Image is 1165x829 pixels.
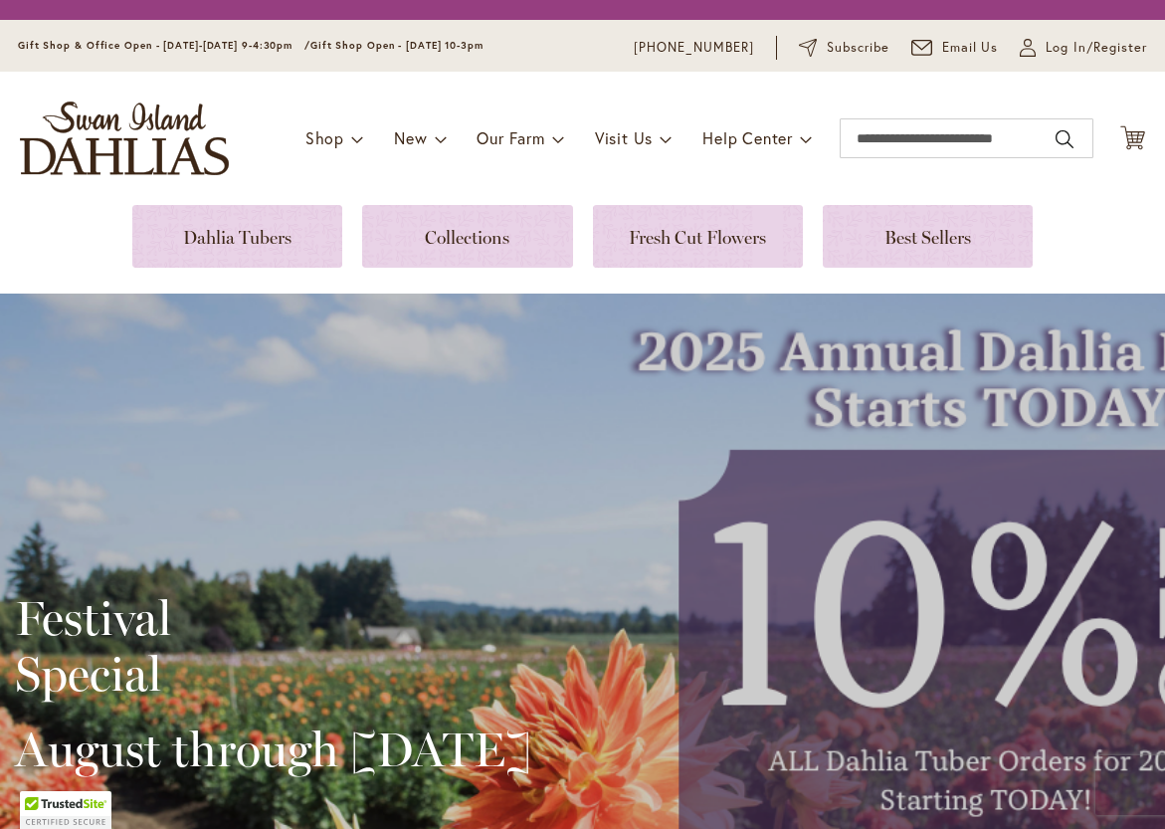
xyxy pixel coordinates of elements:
[799,38,889,58] a: Subscribe
[1020,38,1147,58] a: Log In/Register
[911,38,999,58] a: Email Us
[1056,123,1073,155] button: Search
[310,39,484,52] span: Gift Shop Open - [DATE] 10-3pm
[702,127,793,148] span: Help Center
[1046,38,1147,58] span: Log In/Register
[15,722,531,777] h2: August through [DATE]
[595,127,653,148] span: Visit Us
[942,38,999,58] span: Email Us
[305,127,344,148] span: Shop
[18,39,310,52] span: Gift Shop & Office Open - [DATE]-[DATE] 9-4:30pm /
[20,102,229,175] a: store logo
[394,127,427,148] span: New
[477,127,544,148] span: Our Farm
[634,38,754,58] a: [PHONE_NUMBER]
[15,590,531,702] h2: Festival Special
[827,38,889,58] span: Subscribe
